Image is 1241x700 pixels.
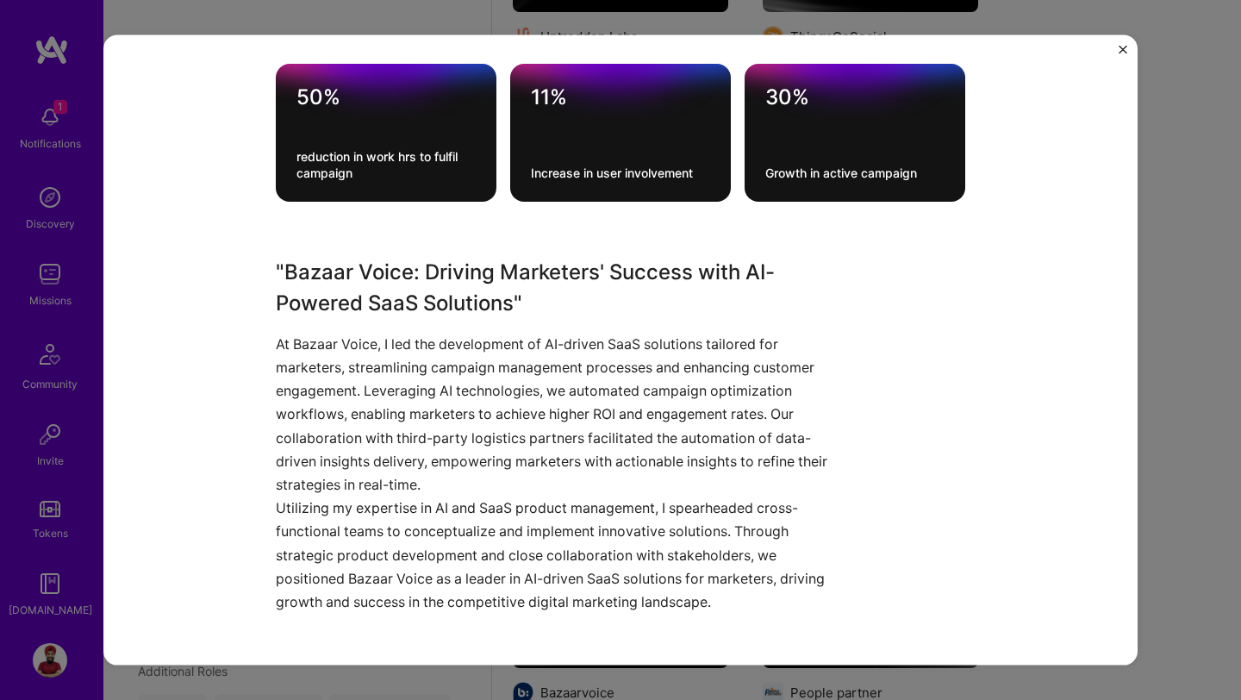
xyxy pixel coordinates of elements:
div: 30% [765,84,945,109]
p: Utilizing my expertise in AI and SaaS product management, I spearheaded cross-functional teams to... [276,497,836,614]
h3: "Bazaar Voice: Driving Marketers' Success with AI-Powered SaaS Solutions" [276,256,836,318]
div: Growth in active campaign [765,164,945,180]
div: Increase in user involvement [531,164,710,180]
div: 50% [296,84,476,109]
div: reduction in work hrs to fulfil campaign [296,147,476,180]
div: 11% [531,84,710,109]
p: At Bazaar Voice, I led the development of AI-driven SaaS solutions tailored for marketers, stream... [276,332,836,496]
button: Close [1119,46,1127,64]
